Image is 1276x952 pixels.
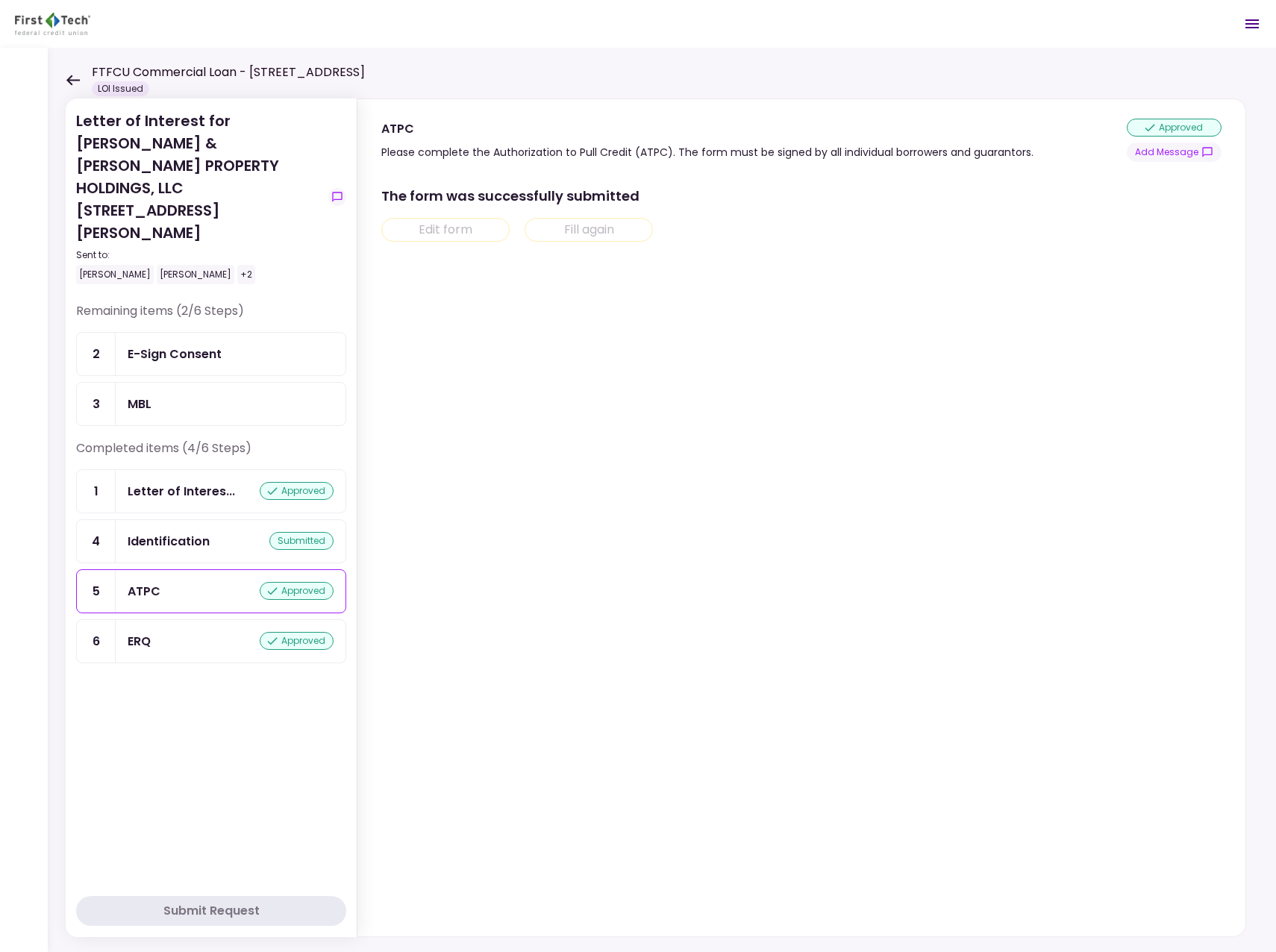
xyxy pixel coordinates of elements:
[76,265,154,284] div: [PERSON_NAME]
[77,520,116,563] div: 4
[381,119,1033,138] div: ATPC
[1234,6,1270,42] button: Open menu
[76,332,346,376] a: 2E-Sign Consent
[260,632,334,650] div: approved
[128,532,210,551] div: Identification
[76,519,346,563] a: 4Identificationsubmitted
[260,582,334,600] div: approved
[76,896,346,926] button: Submit Request
[15,13,90,35] img: Partner icon
[128,395,151,413] div: MBL
[77,620,116,663] div: 6
[92,81,149,96] div: LOI Issued
[76,248,322,262] div: Sent to:
[381,186,1219,206] div: The form was successfully submitted
[260,482,334,500] div: approved
[76,619,346,663] a: 6ERQapproved
[128,345,222,363] div: E-Sign Consent
[92,63,365,81] h1: FTFCU Commercial Loan - [STREET_ADDRESS]
[1127,143,1222,162] button: show-messages
[157,265,234,284] div: [PERSON_NAME]
[163,902,260,920] div: Submit Request
[128,632,151,651] div: ERQ
[328,188,346,206] button: show-messages
[77,383,116,425] div: 3
[381,143,1033,161] div: Please complete the Authorization to Pull Credit (ATPC). The form must be signed by all individua...
[76,382,346,426] a: 3MBL
[77,570,116,613] div: 5
[1127,119,1222,137] div: approved
[76,569,346,613] a: 5ATPCapproved
[128,582,160,601] div: ATPC
[269,532,334,550] div: submitted
[76,439,346,469] div: Completed items (4/6 Steps)
[77,470,116,513] div: 1
[237,265,255,284] div: +2
[76,302,346,332] div: Remaining items (2/6 Steps)
[77,333,116,375] div: 2
[76,110,322,284] div: Letter of Interest for [PERSON_NAME] & [PERSON_NAME] PROPERTY HOLDINGS, LLC [STREET_ADDRESS][PERS...
[76,469,346,513] a: 1Letter of Interestapproved
[128,482,235,501] div: Letter of Interest
[525,218,653,242] button: Fill again
[381,218,510,242] button: Edit form
[357,98,1246,937] div: ATPCPlease complete the Authorization to Pull Credit (ATPC). The form must be signed by all indiv...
